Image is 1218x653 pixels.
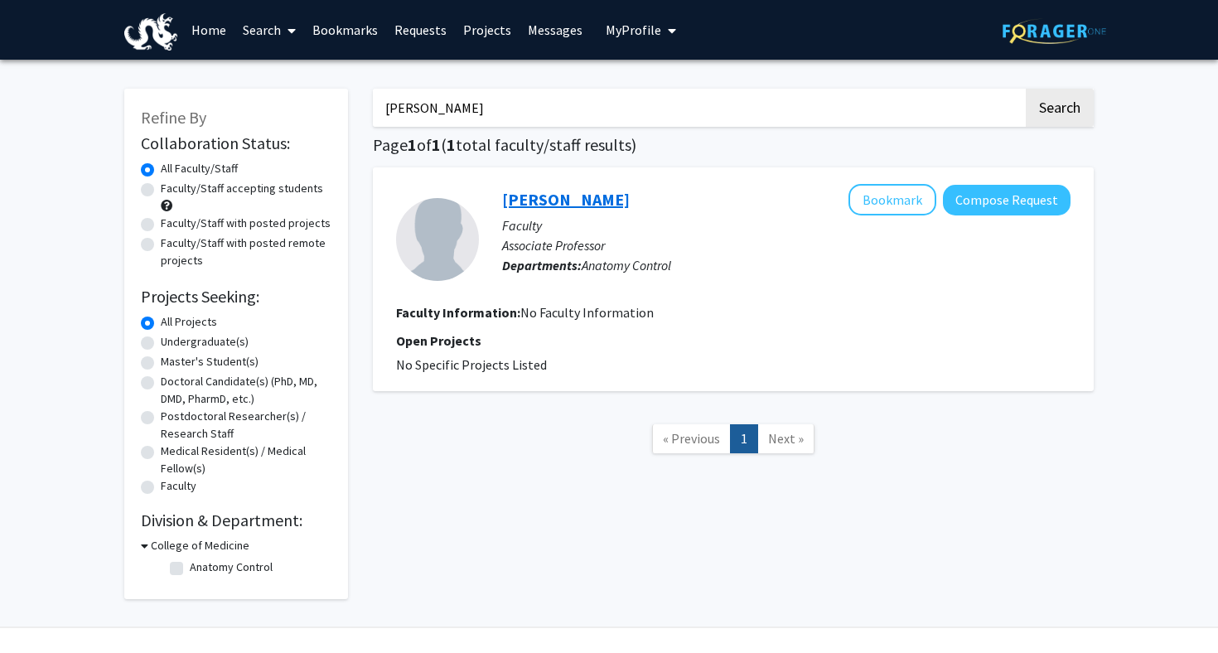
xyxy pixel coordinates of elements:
[848,184,936,215] button: Add Megan Detloff to Bookmarks
[582,257,671,273] span: Anatomy Control
[373,89,1023,127] input: Search Keywords
[161,215,331,232] label: Faculty/Staff with posted projects
[1026,89,1094,127] button: Search
[141,287,331,307] h2: Projects Seeking:
[161,443,331,477] label: Medical Resident(s) / Medical Fellow(s)
[161,408,331,443] label: Postdoctoral Researcher(s) / Research Staff
[502,257,582,273] b: Departments:
[606,22,661,38] span: My Profile
[304,1,386,59] a: Bookmarks
[161,180,323,197] label: Faculty/Staff accepting students
[396,331,1071,351] p: Open Projects
[161,313,217,331] label: All Projects
[141,510,331,530] h2: Division & Department:
[663,430,720,447] span: « Previous
[520,1,591,59] a: Messages
[502,189,630,210] a: [PERSON_NAME]
[730,424,758,453] a: 1
[502,215,1071,235] p: Faculty
[234,1,304,59] a: Search
[190,559,273,576] label: Anatomy Control
[386,1,455,59] a: Requests
[373,408,1094,475] nav: Page navigation
[757,424,814,453] a: Next Page
[151,537,249,554] h3: College of Medicine
[943,185,1071,215] button: Compose Request to Megan Detloff
[161,477,196,495] label: Faculty
[141,133,331,153] h2: Collaboration Status:
[447,134,456,155] span: 1
[124,13,177,51] img: Drexel University Logo
[408,134,417,155] span: 1
[161,235,331,269] label: Faculty/Staff with posted remote projects
[768,430,804,447] span: Next »
[520,304,654,321] span: No Faculty Information
[183,1,234,59] a: Home
[161,160,238,177] label: All Faculty/Staff
[455,1,520,59] a: Projects
[161,373,331,408] label: Doctoral Candidate(s) (PhD, MD, DMD, PharmD, etc.)
[12,578,70,641] iframe: Chat
[396,356,547,373] span: No Specific Projects Listed
[161,333,249,351] label: Undergraduate(s)
[373,135,1094,155] h1: Page of ( total faculty/staff results)
[396,304,520,321] b: Faculty Information:
[161,353,259,370] label: Master's Student(s)
[1003,18,1106,44] img: ForagerOne Logo
[432,134,441,155] span: 1
[652,424,731,453] a: Previous Page
[141,107,206,128] span: Refine By
[502,235,1071,255] p: Associate Professor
